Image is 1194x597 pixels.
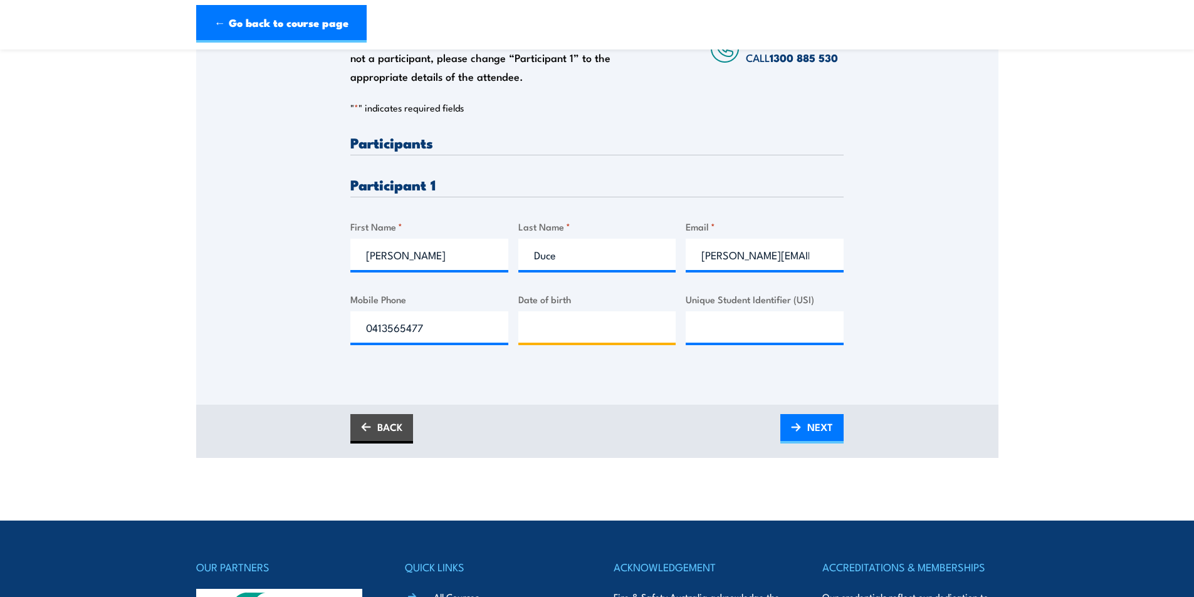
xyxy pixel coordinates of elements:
[822,558,998,576] h4: ACCREDITATIONS & MEMBERSHIPS
[686,292,844,306] label: Unique Student Identifier (USI)
[350,414,413,444] a: BACK
[746,31,844,65] span: Speak to a specialist CALL
[518,219,676,234] label: Last Name
[196,558,372,576] h4: OUR PARTNERS
[350,135,844,150] h3: Participants
[614,558,789,576] h4: ACKNOWLEDGEMENT
[807,410,833,444] span: NEXT
[770,49,838,66] a: 1300 885 530
[780,414,844,444] a: NEXT
[686,219,844,234] label: Email
[350,101,844,114] p: " " indicates required fields
[518,292,676,306] label: Date of birth
[350,219,508,234] label: First Name
[405,558,580,576] h4: QUICK LINKS
[350,292,508,306] label: Mobile Phone
[196,5,367,43] a: ← Go back to course page
[350,177,844,192] h3: Participant 1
